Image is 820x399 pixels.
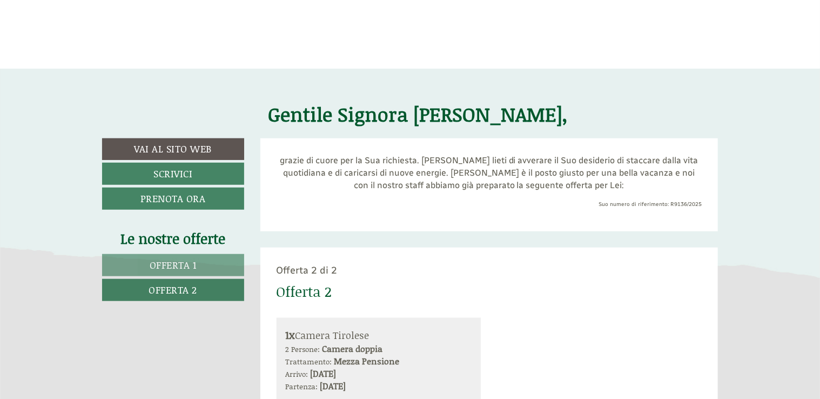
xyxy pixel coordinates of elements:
[286,381,318,392] small: Partenza:
[286,356,332,367] small: Trattamento:
[322,342,383,355] b: Camera doppia
[102,138,244,160] a: Vai al sito web
[286,327,295,342] b: 1x
[150,258,197,272] span: Offerta 1
[277,282,332,302] div: Offerta 2
[277,155,702,192] p: grazie di cuore per la Sua richiesta. [PERSON_NAME] lieti di avverare il Suo desiderio di staccar...
[149,283,198,297] span: Offerta 2
[102,163,244,185] a: Scrivici
[334,355,400,367] b: Mezza Pensione
[268,104,568,125] h1: Gentile Signora [PERSON_NAME],
[277,264,338,276] span: Offerta 2 di 2
[286,327,472,343] div: Camera Tirolese
[286,343,320,355] small: 2 Persone:
[286,368,308,380] small: Arrivo:
[102,229,244,249] div: Le nostre offerte
[599,201,702,208] span: Suo numero di riferimento: R9136/2025
[311,367,337,380] b: [DATE]
[320,380,346,392] b: [DATE]
[102,188,244,210] a: Prenota ora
